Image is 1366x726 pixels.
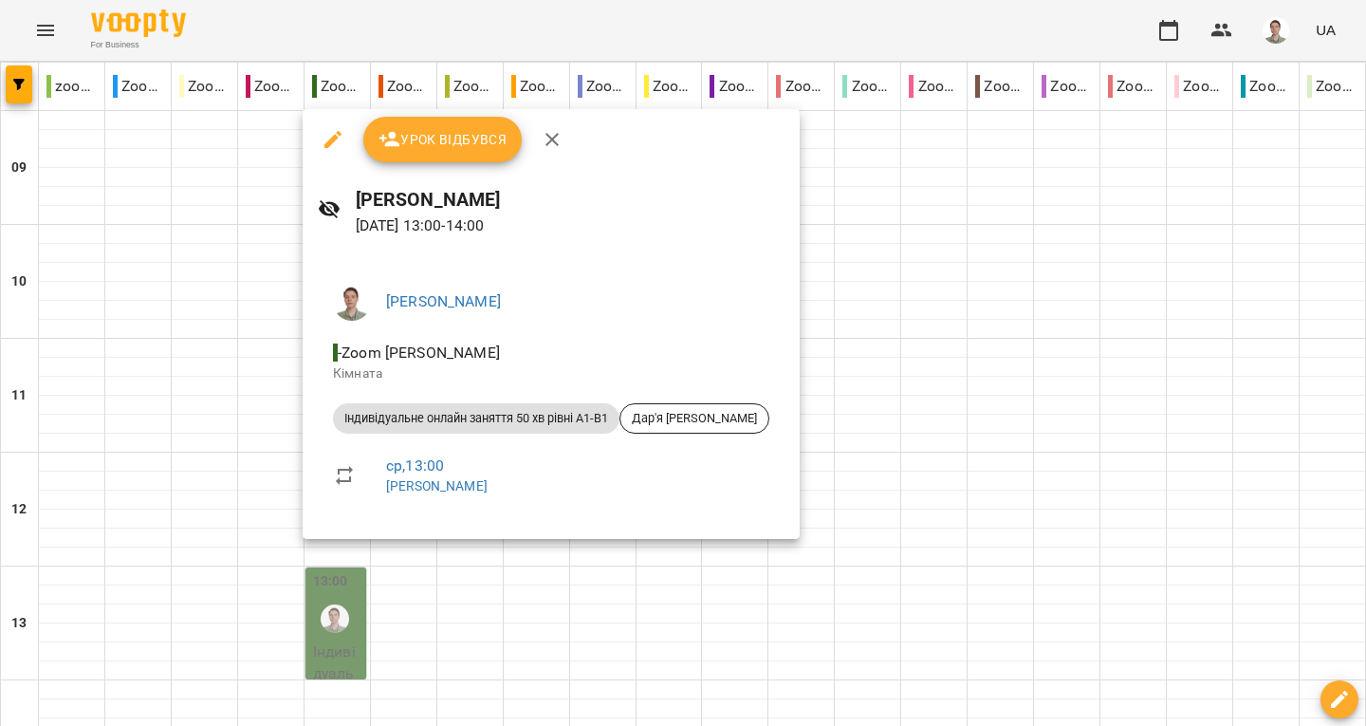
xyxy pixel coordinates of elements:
button: Урок відбувся [363,117,523,162]
a: [PERSON_NAME] [386,478,488,493]
a: [PERSON_NAME] [386,292,501,310]
p: Кімната [333,364,769,383]
span: Індивідуальне онлайн заняття 50 хв рівні А1-В1 [333,410,619,427]
div: Дар'я [PERSON_NAME] [619,403,769,434]
h6: [PERSON_NAME] [356,185,785,214]
span: Урок відбувся [378,128,508,151]
span: - Zoom [PERSON_NAME] [333,344,504,362]
span: Дар'я [PERSON_NAME] [620,410,768,427]
a: ср , 13:00 [386,456,444,475]
p: [DATE] 13:00 - 14:00 [356,214,785,237]
img: 08937551b77b2e829bc2e90478a9daa6.png [333,283,371,321]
